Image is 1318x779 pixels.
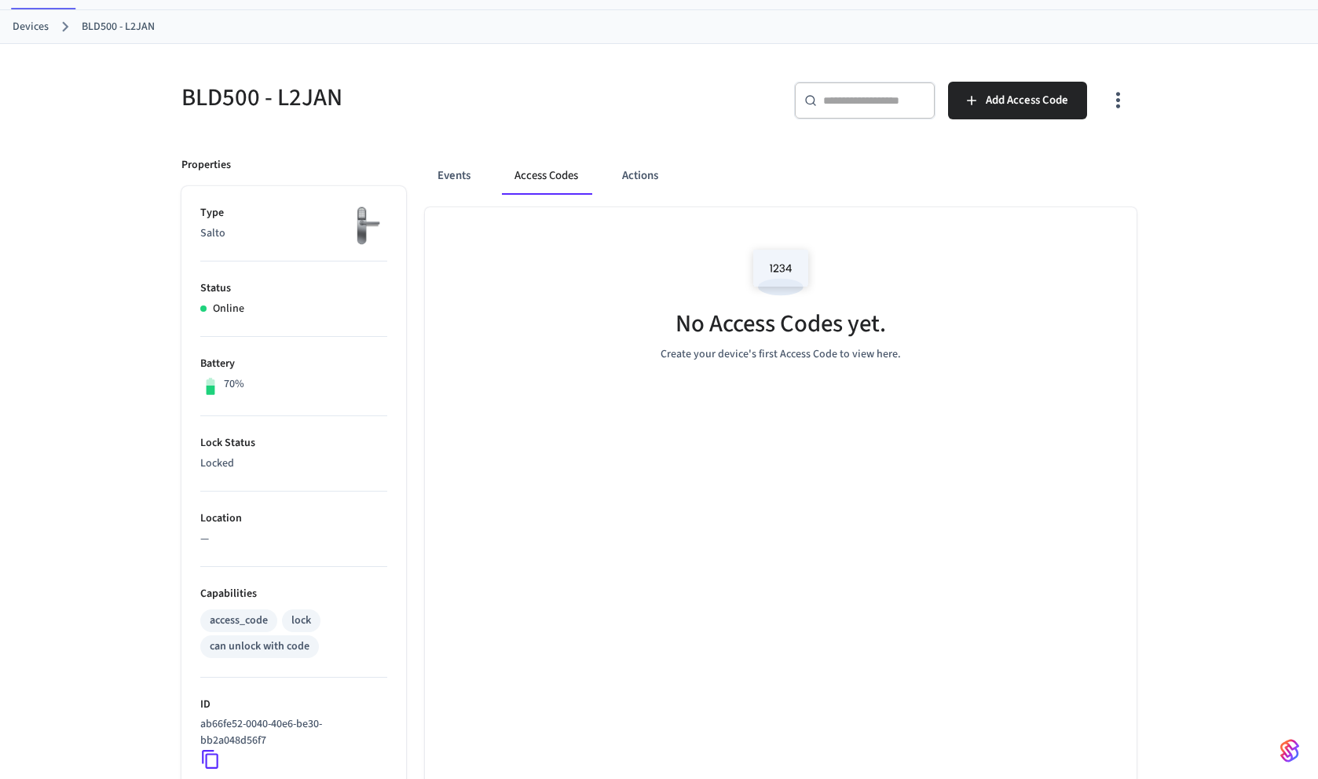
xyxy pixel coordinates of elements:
[13,19,49,35] a: Devices
[200,205,387,221] p: Type
[200,586,387,602] p: Capabilities
[181,157,231,174] p: Properties
[200,455,387,472] p: Locked
[610,157,671,195] button: Actions
[948,82,1087,119] button: Add Access Code
[425,157,1137,195] div: ant example
[986,90,1068,111] span: Add Access Code
[200,356,387,372] p: Battery
[200,697,387,713] p: ID
[502,157,591,195] button: Access Codes
[213,301,244,317] p: Online
[200,531,387,547] p: —
[200,716,381,749] p: ab66fe52-0040-40e6-be30-bb2a048d56f7
[675,308,886,340] h5: No Access Codes yet.
[1280,738,1299,763] img: SeamLogoGradient.69752ec5.svg
[181,82,650,114] h5: BLD500 - L2JAN
[82,19,155,35] a: BLD500 - L2JAN
[200,435,387,452] p: Lock Status
[348,205,387,247] img: salto_escutcheon_pin
[224,376,244,393] p: 70%
[210,638,309,655] div: can unlock with code
[291,613,311,629] div: lock
[200,280,387,297] p: Status
[200,225,387,242] p: Salto
[745,239,816,305] img: Access Codes Empty State
[425,157,483,195] button: Events
[200,510,387,527] p: Location
[661,346,901,363] p: Create your device's first Access Code to view here.
[210,613,268,629] div: access_code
